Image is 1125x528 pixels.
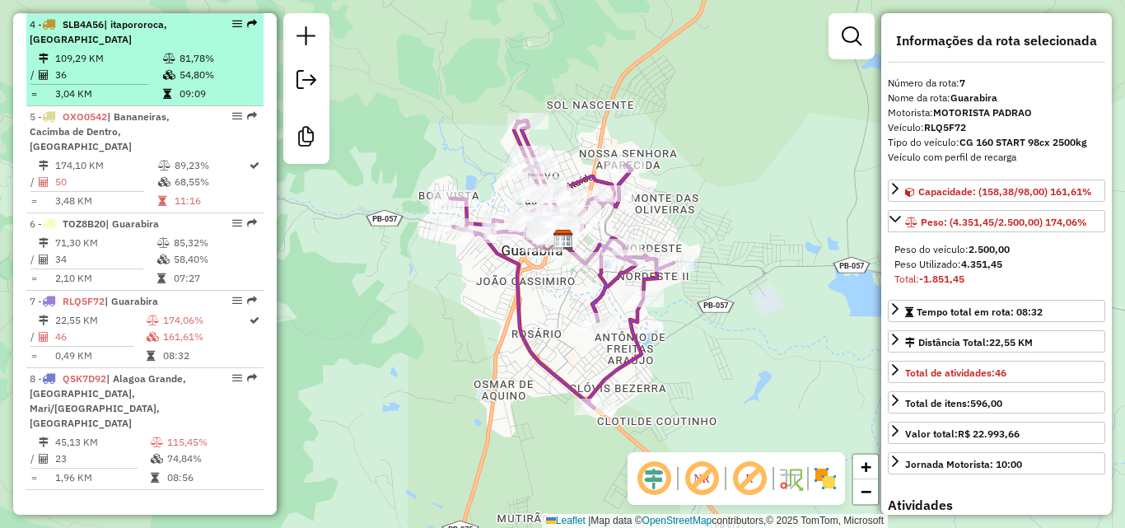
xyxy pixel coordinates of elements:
[157,273,166,283] i: Tempo total em rota
[30,193,38,209] td: =
[63,110,107,123] span: OXO0542
[162,312,248,329] td: 174,06%
[54,451,150,467] td: 23
[30,251,38,268] td: /
[634,459,674,498] span: Ocultar deslocamento
[30,372,186,429] span: 8 -
[63,217,105,230] span: TOZ8B20
[151,437,163,447] i: % de utilização do peso
[179,67,257,83] td: 54,80%
[30,67,38,83] td: /
[54,270,156,287] td: 2,10 KM
[995,367,1006,379] strong: 46
[918,185,1092,198] span: Capacidade: (158,38/98,00) 161,61%
[63,18,104,30] span: SLB4A56
[158,196,166,206] i: Tempo total em rota
[30,372,186,429] span: | Alagoa Grande, [GEOGRAPHIC_DATA], Mari/[GEOGRAPHIC_DATA], [GEOGRAPHIC_DATA]
[958,428,1020,440] strong: R$ 22.993,66
[166,470,257,486] td: 08:56
[553,229,574,250] img: Pau Brasil Guarabira
[969,243,1010,255] strong: 2.500,00
[30,110,170,152] span: | Bananeiras, Cacimba de Dentro, [GEOGRAPHIC_DATA]
[174,174,248,190] td: 68,55%
[777,465,804,492] img: Fluxo de ruas
[30,348,38,364] td: =
[888,236,1105,293] div: Peso: (4.351,45/2.500,00) 174,06%
[905,427,1020,442] div: Valor total:
[174,157,248,174] td: 89,23%
[54,50,162,67] td: 109,29 KM
[894,257,1099,272] div: Peso Utilizado:
[290,63,323,100] a: Exportar sessão
[888,150,1105,165] div: Veículo com perfil de recarga
[166,434,257,451] td: 115,45%
[888,361,1105,383] a: Total de atividades:46
[682,459,721,498] span: Exibir NR
[232,19,242,29] em: Opções
[54,348,146,364] td: 0,49 KM
[232,218,242,228] em: Opções
[888,33,1105,49] h4: Informações da rota selecionada
[54,174,157,190] td: 50
[54,434,150,451] td: 45,13 KM
[30,110,170,152] span: 5 -
[54,235,156,251] td: 71,30 KM
[39,54,49,63] i: Distância Total
[39,177,49,187] i: Total de Atividades
[174,193,248,209] td: 11:16
[63,295,105,307] span: RLQ5F72
[163,89,171,99] i: Tempo total em rota
[888,452,1105,474] a: Jornada Motorista: 10:00
[950,91,997,104] strong: Guarabira
[921,216,1087,228] span: Peso: (4.351,45/2.500,00) 174,06%
[54,470,150,486] td: 1,96 KM
[158,161,170,171] i: % de utilização do peso
[888,391,1105,414] a: Total de itens:596,00
[888,120,1105,135] div: Veículo:
[247,373,257,383] em: Rota exportada
[247,218,257,228] em: Rota exportada
[888,105,1105,120] div: Motorista:
[853,455,878,479] a: Zoom in
[30,217,159,230] span: 6 -
[157,255,170,264] i: % de utilização da cubagem
[173,251,256,268] td: 58,40%
[30,295,158,307] span: 7 -
[861,456,871,477] span: +
[30,470,38,486] td: =
[105,295,158,307] span: | Guarabira
[835,20,868,53] a: Exibir filtros
[250,315,259,325] i: Rota otimizada
[961,258,1002,270] strong: 4.351,45
[247,296,257,306] em: Rota exportada
[39,161,49,171] i: Distância Total
[105,217,159,230] span: | Guarabira
[894,272,1099,287] div: Total:
[642,515,712,526] a: OpenStreetMap
[905,457,1022,472] div: Jornada Motorista: 10:00
[30,329,38,345] td: /
[917,306,1043,318] span: Tempo total em rota: 08:32
[147,315,159,325] i: % de utilização do peso
[54,251,156,268] td: 34
[247,19,257,29] em: Rota exportada
[905,367,1006,379] span: Total de atividades:
[39,332,49,342] i: Total de Atividades
[905,396,1002,411] div: Total de itens:
[54,329,146,345] td: 46
[232,296,242,306] em: Opções
[30,18,167,45] span: | itapororoca, [GEOGRAPHIC_DATA]
[861,481,871,502] span: −
[919,273,964,285] strong: -1.851,45
[63,372,106,385] span: QSK7D92
[163,70,175,80] i: % de utilização da cubagem
[933,106,1032,119] strong: MOTORISTA PADRAO
[173,235,256,251] td: 85,32%
[888,300,1105,322] a: Tempo total em rota: 08:32
[54,86,162,102] td: 3,04 KM
[147,351,155,361] i: Tempo total em rota
[888,180,1105,202] a: Capacidade: (158,38/98,00) 161,61%
[888,135,1105,150] div: Tipo do veículo:
[151,454,163,464] i: % de utilização da cubagem
[232,111,242,121] em: Opções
